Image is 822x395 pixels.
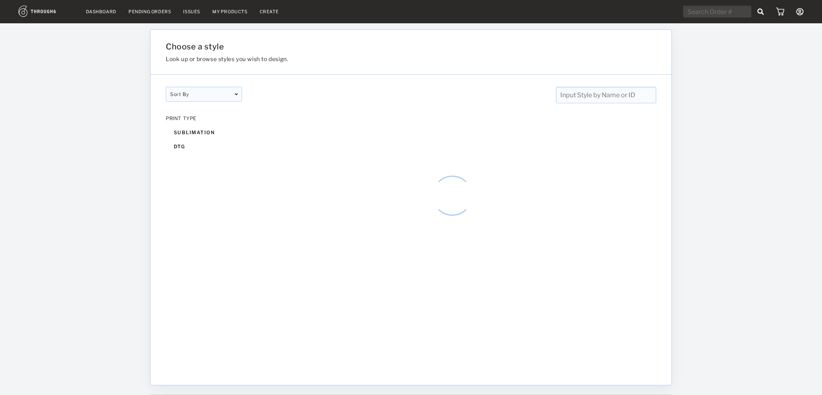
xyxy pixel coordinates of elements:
[166,125,242,139] div: sublimation
[260,9,279,14] a: Create
[128,9,171,14] a: Pending Orders
[166,55,574,62] h3: Look up or browse styles you wish to design.
[86,9,116,14] a: Dashboard
[166,42,574,51] h1: Choose a style
[212,9,248,14] a: My Products
[166,115,242,121] div: PRINT TYPE
[166,139,242,153] div: dtg
[166,87,242,102] div: Sort By
[556,87,656,103] input: Input Style by Name or ID
[183,9,200,14] a: Issues
[683,6,751,18] input: Search Order #
[18,6,74,17] img: logo.1c10ca64.svg
[776,8,784,16] img: icon_cart.dab5cea1.svg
